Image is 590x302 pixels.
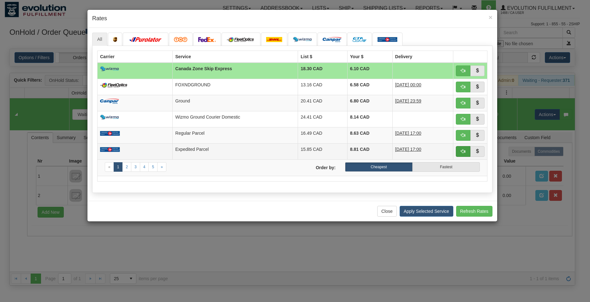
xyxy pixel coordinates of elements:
span: » [161,165,163,169]
img: FedEx.png [198,37,216,42]
img: wizmo.png [293,37,312,42]
th: Your $ [347,51,392,63]
td: 16.49 CAD [298,127,347,143]
a: 4 [140,162,149,172]
label: Order by: [292,162,340,171]
span: [DATE] 17:00 [395,131,421,136]
th: Service [173,51,298,63]
a: Next [157,162,166,172]
label: Fastest [413,162,480,172]
td: 15.85 CAD [298,143,347,159]
button: Close [489,14,492,21]
img: Canada_post.png [378,37,397,42]
a: All [92,33,107,46]
td: Expedited Parcel [173,143,298,159]
td: Wizmo Ground Courier Domestic [173,111,298,127]
span: × [489,14,492,21]
td: 13.16 CAD [298,79,347,95]
td: 20.41 CAD [298,95,347,111]
td: 1 Day [392,95,453,111]
td: 6.58 CAD [347,79,392,95]
button: Refresh Rates [456,206,492,217]
span: [DATE] 00:00 [395,82,421,87]
a: 3 [131,162,140,172]
a: 1 [114,162,123,172]
td: Regular Parcel [173,127,298,143]
button: Close [377,206,397,217]
img: wizmo.png [100,66,119,71]
img: tnt.png [174,37,188,42]
img: CarrierLogo_10182.png [100,83,129,88]
td: 6.80 CAD [347,95,392,111]
td: 8.81 CAD [347,143,392,159]
h4: Rates [92,15,492,23]
img: wizmo.png [100,115,119,120]
img: Canada_post.png [100,147,120,152]
td: 8.14 CAD [347,111,392,127]
a: 5 [148,162,158,172]
td: 6.10 CAD [347,63,392,79]
a: 2 [122,162,131,172]
img: CarrierLogo_10191.png [352,37,367,42]
span: [DATE] 17:00 [395,147,421,152]
td: 18.30 CAD [298,63,347,79]
td: FOXNDGROUND [173,79,298,95]
td: Canada Zone Skip Express [173,63,298,79]
td: Ground [173,95,298,111]
td: 1 Day [392,143,453,159]
a: Previous [105,162,114,172]
img: ups.png [113,37,117,42]
img: campar.png [323,37,342,42]
span: « [108,165,110,169]
label: Cheapest [345,162,412,172]
th: List $ [298,51,347,63]
button: Apply Selected Service [400,206,453,217]
td: 24.41 CAD [298,111,347,127]
img: purolator.png [128,37,163,42]
img: dhl.png [266,37,282,42]
span: [DATE] 23:59 [395,98,421,103]
th: Delivery [392,51,453,63]
td: 1 Day [392,79,453,95]
td: 8.63 CAD [347,127,392,143]
img: campar.png [100,99,119,104]
img: Canada_post.png [100,131,120,136]
th: Carrier [98,51,173,63]
td: 2 Days [392,127,453,143]
img: CarrierLogo_10182.png [227,37,255,42]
